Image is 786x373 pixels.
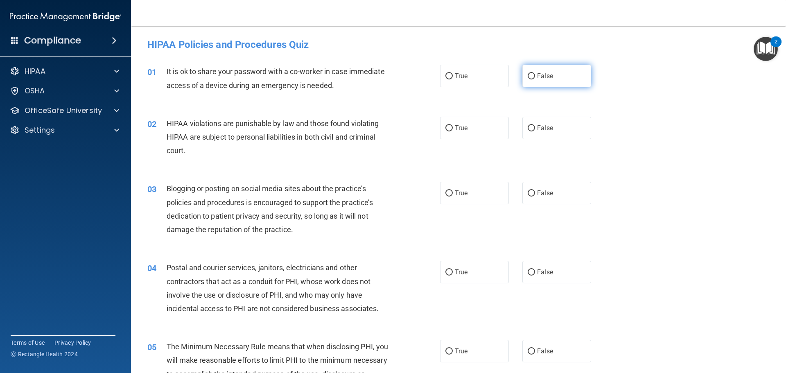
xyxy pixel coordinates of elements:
[455,347,468,355] span: True
[167,263,379,313] span: Postal and courier services, janitors, electricians and other contractors that act as a conduit f...
[167,67,385,89] span: It is ok to share your password with a co-worker in case immediate access of a device during an e...
[455,72,468,80] span: True
[147,184,156,194] span: 03
[25,86,45,96] p: OSHA
[10,106,119,115] a: OfficeSafe University
[10,86,119,96] a: OSHA
[528,348,535,355] input: False
[167,119,379,155] span: HIPAA violations are punishable by law and those found violating HIPAA are subject to personal li...
[10,9,121,25] img: PMB logo
[25,66,45,76] p: HIPAA
[147,119,156,129] span: 02
[537,268,553,276] span: False
[754,37,778,61] button: Open Resource Center, 2 new notifications
[455,189,468,197] span: True
[147,67,156,77] span: 01
[24,35,81,46] h4: Compliance
[528,125,535,131] input: False
[537,124,553,132] span: False
[455,268,468,276] span: True
[528,190,535,197] input: False
[167,184,373,234] span: Blogging or posting on social media sites about the practice’s policies and procedures is encoura...
[10,66,119,76] a: HIPAA
[11,339,45,347] a: Terms of Use
[445,73,453,79] input: True
[147,39,770,50] h4: HIPAA Policies and Procedures Quiz
[445,125,453,131] input: True
[537,72,553,80] span: False
[147,342,156,352] span: 05
[445,269,453,276] input: True
[455,124,468,132] span: True
[445,348,453,355] input: True
[25,106,102,115] p: OfficeSafe University
[528,269,535,276] input: False
[537,189,553,197] span: False
[147,263,156,273] span: 04
[10,125,119,135] a: Settings
[528,73,535,79] input: False
[25,125,55,135] p: Settings
[445,190,453,197] input: True
[775,42,777,52] div: 2
[54,339,91,347] a: Privacy Policy
[537,347,553,355] span: False
[11,350,78,358] span: Ⓒ Rectangle Health 2024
